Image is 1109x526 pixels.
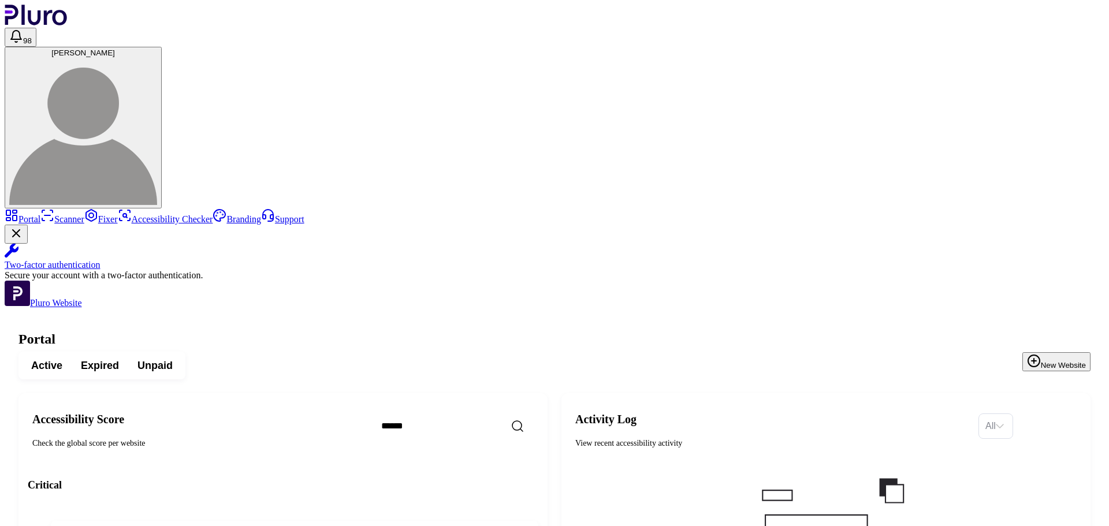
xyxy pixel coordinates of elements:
div: Set sorting [978,413,1013,439]
aside: Sidebar menu [5,208,1104,308]
a: Two-factor authentication [5,244,1104,270]
a: Open Pluro Website [5,298,82,308]
div: Secure your account with a two-factor authentication. [5,270,1104,281]
button: Close Two-factor authentication notification [5,225,28,244]
button: Active [22,355,72,376]
a: Scanner [40,214,84,224]
button: [PERSON_NAME]merav stern [5,47,162,208]
h3: Critical [28,478,538,492]
button: New Website [1022,352,1091,371]
button: Unpaid [128,355,182,376]
h2: Activity Log [575,412,969,426]
a: Logo [5,17,68,27]
h1: Portal [18,331,1091,347]
div: View recent accessibility activity [575,438,969,449]
a: Portal [5,214,40,224]
span: 98 [23,36,32,45]
button: Open notifications, you have 98 new notifications [5,28,36,47]
span: Unpaid [137,359,173,372]
button: Expired [72,355,128,376]
h2: Accessibility Score [32,412,363,426]
input: Search [372,414,571,438]
a: Accessibility Checker [118,214,213,224]
div: Check the global score per website [32,438,363,449]
a: Support [261,214,304,224]
a: Branding [213,214,261,224]
span: [PERSON_NAME] [51,49,115,57]
img: merav stern [9,57,157,205]
div: Two-factor authentication [5,260,1104,270]
span: Active [31,359,62,372]
span: Expired [81,359,119,372]
a: Fixer [84,214,118,224]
